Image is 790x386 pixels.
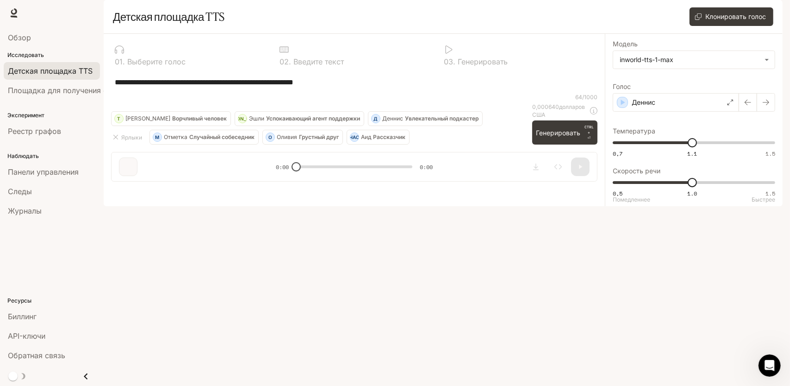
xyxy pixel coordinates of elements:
font: ЧАС [350,134,360,140]
button: ООливияГрустный друг [262,130,343,145]
font: М [156,134,160,140]
font: Клонировать голос [705,13,766,20]
font: / [582,94,584,101]
font: . [123,57,125,66]
button: ЧАСАидРассказчик [347,130,410,145]
button: [PERSON_NAME]ЭшлиУспокаивающий агент поддержки [235,111,364,126]
font: CTRL + [585,125,594,135]
button: Ярлыки [111,130,146,145]
font: 1.1 [687,150,697,158]
font: Генерировать [536,129,580,137]
font: Детская площадка TTS [113,10,224,24]
iframe: Интерком-чат в режиме реального времени [759,354,781,377]
font: Рассказчик [373,133,405,140]
font: 0 [115,57,119,66]
font: 1.5 [765,190,775,197]
button: ДДеннисУвлекательный подкастер [368,111,483,126]
button: ГенерироватьCTRL +⏎ [532,120,598,145]
font: 1.0 [687,190,697,197]
font: . [454,57,456,66]
font: Грустный друг [299,133,339,140]
font: Введите текст [293,57,344,66]
font: Аид [361,133,371,140]
font: 1000 [584,94,597,101]
font: Оливия [277,133,297,140]
div: inworld-tts-1-max [613,51,775,69]
font: Деннис [632,98,655,106]
button: Клонировать голос [690,7,773,26]
font: Т [118,116,121,121]
font: Отметка [164,133,187,140]
button: Т[PERSON_NAME]Ворчливый человек [111,111,231,126]
font: 0,7 [613,150,622,158]
font: Успокаивающий агент поддержки [266,115,360,122]
font: Генерировать [458,57,508,66]
font: Температура [613,127,655,135]
font: 3 [449,57,454,66]
font: Ворчливый человек [172,115,227,122]
font: 0,5 [613,190,622,197]
font: Д [374,116,378,121]
font: [PERSON_NAME] [125,115,170,122]
font: 1 [119,57,123,66]
font: 1.5 [765,150,775,158]
font: 0,000640 [532,103,559,110]
font: ⏎ [587,136,591,140]
font: Голос [613,82,631,90]
font: долларов США [532,103,585,118]
font: Случайный собеседник [189,133,255,140]
font: Деннис [382,115,403,122]
font: 0 [280,57,284,66]
font: Модель [613,40,638,48]
font: Быстрее [752,196,775,203]
font: Ярлыки [121,134,142,141]
font: 2 [284,57,289,66]
font: inworld-tts-1-max [620,56,673,63]
font: . [289,57,291,66]
font: 0 [444,57,449,66]
button: МОтметкаСлучайный собеседник [149,130,259,145]
font: Эшли [249,115,264,122]
font: [PERSON_NAME] [223,116,262,121]
font: Увлекательный подкастер [405,115,479,122]
font: 64 [575,94,582,101]
font: Помедленнее [613,196,650,203]
font: Выберите голос [127,57,186,66]
font: О [268,134,272,140]
font: Скорость речи [613,167,660,175]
